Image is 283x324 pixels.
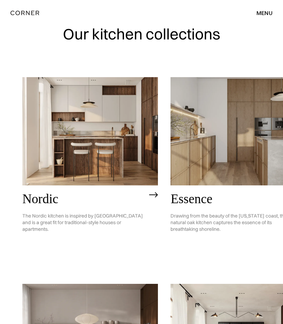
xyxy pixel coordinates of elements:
p: The Nordic kitchen is inspired by [GEOGRAPHIC_DATA] and is a great fit for traditional-style hous... [22,206,146,239]
a: home [10,8,59,17]
div: menu [256,10,273,16]
h2: Nordic [22,192,146,206]
a: NordicThe Nordic kitchen is inspired by [GEOGRAPHIC_DATA] and is a great fit for traditional-styl... [22,77,158,272]
div: menu [249,7,273,19]
h1: Our kitchen collections [63,26,220,42]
